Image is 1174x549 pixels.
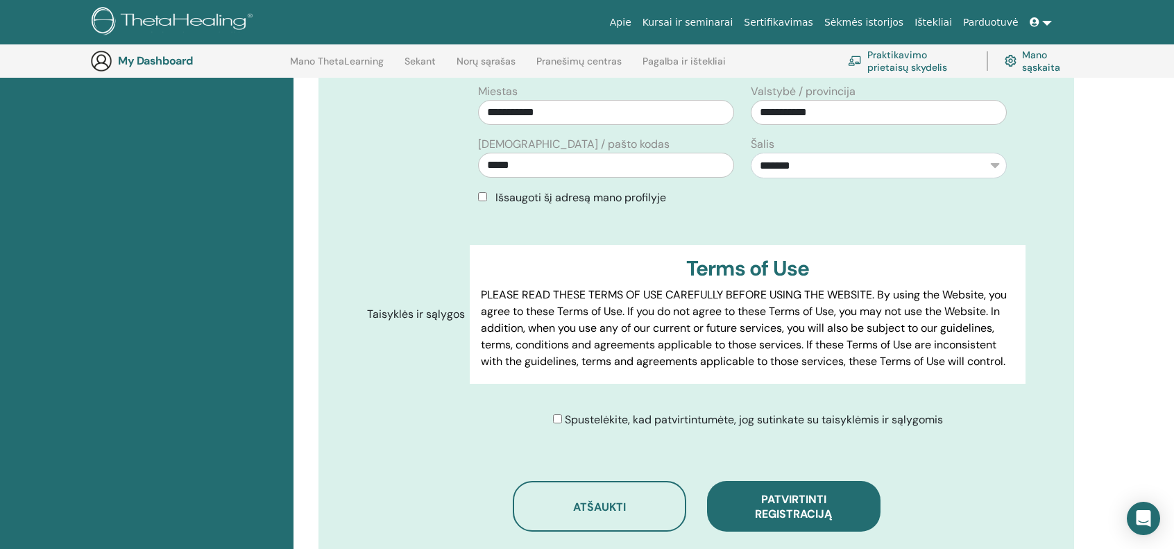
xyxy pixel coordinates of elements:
[495,190,666,205] span: Išsaugoti šį adresą mano profilyje
[751,136,774,153] label: Šalis
[848,56,862,66] img: chalkboard-teacher.svg
[738,10,819,35] a: Sertifikavimas
[848,46,970,76] a: Praktikavimo prietaisų skydelis
[604,10,637,35] a: Apie
[481,256,1014,281] h3: Terms of Use
[478,136,670,153] label: [DEMOGRAPHIC_DATA] / pašto kodas
[513,481,686,532] button: Atšaukti
[958,10,1024,35] a: Parduotuvė
[819,10,909,35] a: Sėkmės istorijos
[1127,502,1160,535] div: Open Intercom Messenger
[565,412,943,427] span: Spustelėkite, kad patvirtintumėte, jog sutinkate su taisyklėmis ir sąlygomis
[536,56,622,78] a: Pranešimų centras
[405,56,436,78] a: Sekant
[707,481,880,532] button: Patvirtinti registraciją
[637,10,739,35] a: Kursai ir seminarai
[573,500,626,514] span: Atšaukti
[755,492,832,521] span: Patvirtinti registraciją
[118,54,257,67] h3: My Dashboard
[457,56,516,78] a: Norų sąrašas
[909,10,958,35] a: Ištekliai
[1005,46,1070,76] a: Mano sąskaita
[751,83,856,100] label: Valstybė / provincija
[1005,52,1016,69] img: cog.svg
[92,7,257,38] img: logo.png
[357,301,470,328] label: Taisyklės ir sąlygos
[290,56,384,78] a: Mano ThetaLearning
[90,50,112,72] img: generic-user-icon.jpg
[481,287,1014,370] p: PLEASE READ THESE TERMS OF USE CAREFULLY BEFORE USING THE WEBSITE. By using the Website, you agre...
[643,56,726,78] a: Pagalba ir ištekliai
[478,83,518,100] label: Miestas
